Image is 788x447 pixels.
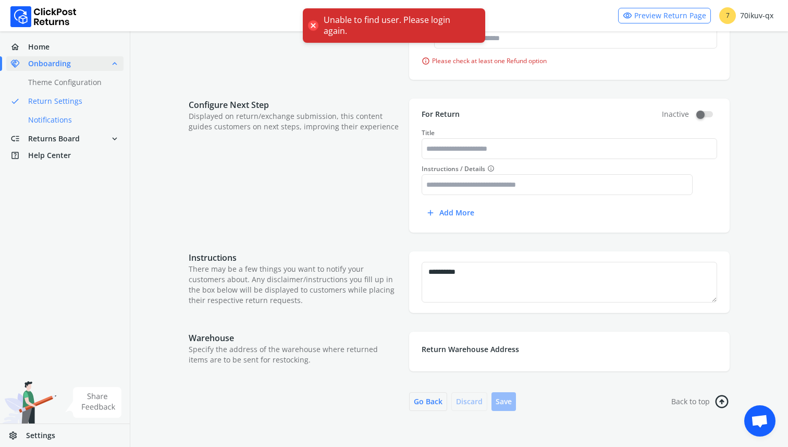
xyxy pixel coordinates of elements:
[719,7,736,24] span: 7
[426,206,435,220] span: add
[10,6,77,27] img: Logo
[8,428,26,443] span: settings
[422,109,460,119] p: For Return
[189,251,399,264] p: Instructions
[671,396,710,407] span: Back to top
[26,430,55,441] span: Settings
[712,394,731,409] span: arrow_circle_right
[422,163,693,174] label: Instructions / Details
[6,40,124,54] a: homeHome
[422,55,717,67] p: Please check at least one Refund option
[671,392,730,411] a: Back to toparrow_circle_right
[6,148,124,163] a: help_centerHelp Center
[422,55,430,67] span: info
[6,94,136,108] a: doneReturn Settings
[189,111,399,132] p: Displayed on return/exchange submission, this content guides customers on next steps, improving t...
[110,56,119,71] span: expand_less
[422,128,435,137] label: Title
[6,113,136,127] a: Notifications
[451,392,487,411] button: Discard
[189,264,399,306] p: There may be a few things you want to notify your customers about. Any disclaimer/instructions yo...
[719,7,773,24] div: 70ikuv-qx
[422,344,717,355] p: Return Warehouse Address
[28,134,80,144] span: Returns Board
[487,163,495,174] span: info
[662,109,689,119] span: Inactive
[10,148,28,163] span: help_center
[10,94,20,108] span: done
[623,8,632,23] span: visibility
[28,150,71,161] span: Help Center
[426,206,474,220] div: Add more
[28,42,50,52] span: Home
[10,131,28,146] span: low_priority
[189,99,399,111] p: Configure Next Step
[409,392,447,411] button: Go Back
[189,332,399,344] p: Warehouse
[10,56,28,71] span: handshake
[744,405,775,437] div: Open chat
[618,8,711,23] a: visibilityPreview Return Page
[491,392,516,411] button: Save
[10,40,28,54] span: home
[28,58,71,69] span: Onboarding
[422,203,478,222] button: addAdd more
[65,387,122,418] img: share feedback
[6,75,136,90] a: Theme Configuration
[324,15,475,37] div: Unable to find user. Please login again.
[485,163,495,174] button: Instructions / Details
[110,131,119,146] span: expand_more
[189,344,399,365] p: Specify the address of the warehouse where returned items are to be sent for restocking.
